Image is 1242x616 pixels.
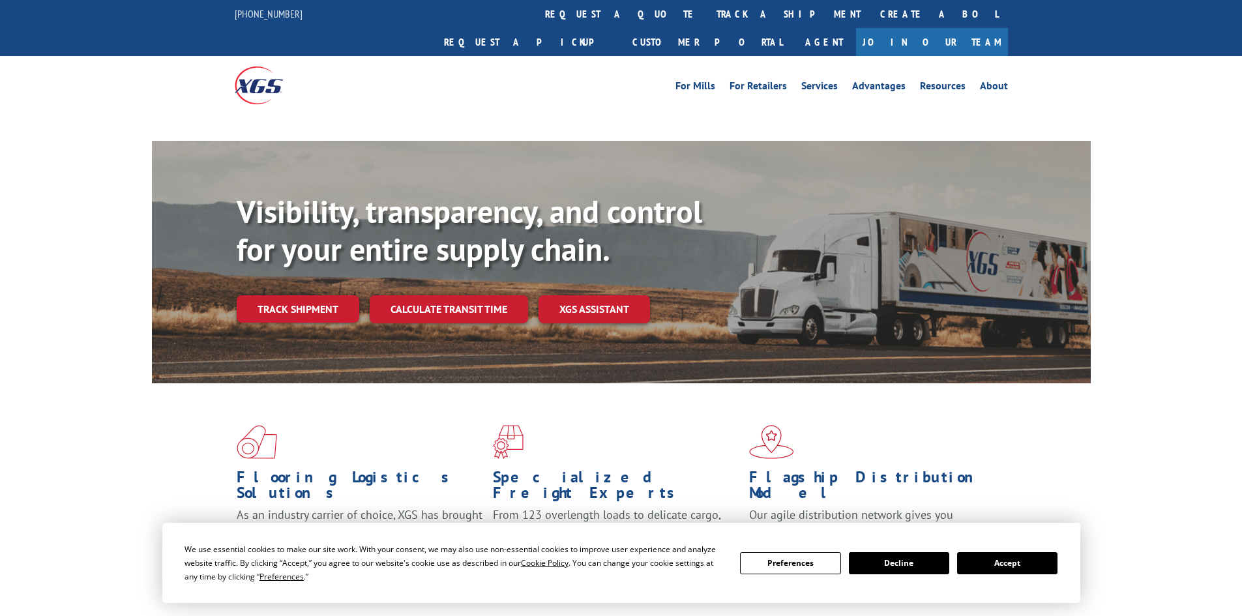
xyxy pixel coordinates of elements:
a: Advantages [852,81,906,95]
a: Request a pickup [434,28,623,56]
button: Decline [849,552,949,574]
a: Resources [920,81,966,95]
h1: Flagship Distribution Model [749,469,996,507]
a: For Mills [675,81,715,95]
h1: Specialized Freight Experts [493,469,739,507]
img: xgs-icon-total-supply-chain-intelligence-red [237,425,277,459]
a: Customer Portal [623,28,792,56]
a: [PHONE_NUMBER] [235,7,303,20]
span: Preferences [259,571,304,582]
h1: Flooring Logistics Solutions [237,469,483,507]
span: As an industry carrier of choice, XGS has brought innovation and dedication to flooring logistics... [237,507,482,553]
p: From 123 overlength loads to delicate cargo, our experienced staff knows the best way to move you... [493,507,739,565]
button: Accept [957,552,1057,574]
span: Cookie Policy [521,557,569,568]
div: We use essential cookies to make our site work. With your consent, we may also use non-essential ... [185,542,724,583]
a: About [980,81,1008,95]
a: Agent [792,28,856,56]
a: Track shipment [237,295,359,323]
a: Services [801,81,838,95]
div: Cookie Consent Prompt [162,523,1080,603]
img: xgs-icon-flagship-distribution-model-red [749,425,794,459]
a: Calculate transit time [370,295,528,323]
a: For Retailers [730,81,787,95]
img: xgs-icon-focused-on-flooring-red [493,425,524,459]
a: Join Our Team [856,28,1008,56]
a: XGS ASSISTANT [539,295,650,323]
b: Visibility, transparency, and control for your entire supply chain. [237,191,702,269]
button: Preferences [740,552,840,574]
span: Our agile distribution network gives you nationwide inventory management on demand. [749,507,989,538]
